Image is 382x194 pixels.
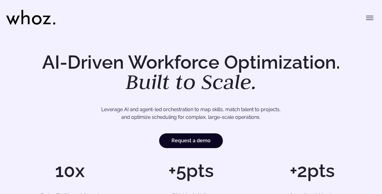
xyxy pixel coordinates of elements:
[134,161,249,180] h1: +5pts
[30,106,352,121] p: Leverage AI and agent-led orchestration to map skills, match talent to projects, and optimize sch...
[34,53,349,92] h1: AI-Driven Workforce Optimization.
[364,12,376,24] button: Toggle menu
[126,68,257,95] em: Built to Scale.
[12,161,127,180] h1: 10x
[159,133,223,148] a: Request a demo
[255,161,370,180] h1: +2pts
